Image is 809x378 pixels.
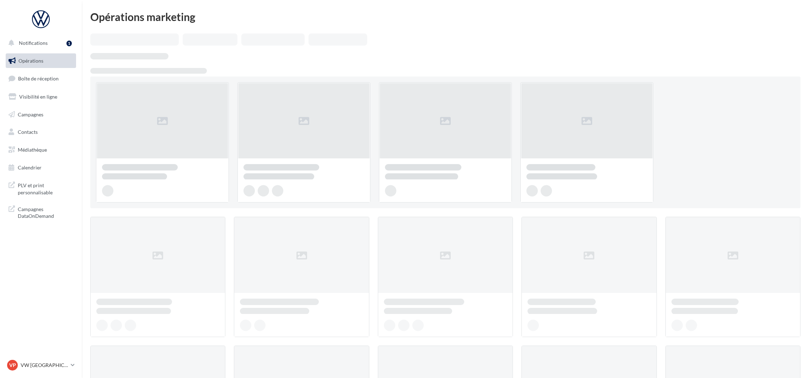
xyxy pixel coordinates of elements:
span: Contacts [18,129,38,135]
span: Boîte de réception [18,75,59,82]
a: Médiathèque [4,142,77,157]
a: Campagnes [4,107,77,122]
span: Calendrier [18,164,42,170]
a: VP VW [GEOGRAPHIC_DATA] 20 [6,358,76,372]
span: Médiathèque [18,147,47,153]
div: Opérations marketing [90,11,800,22]
a: Opérations [4,53,77,68]
span: PLV et print personnalisable [18,180,73,196]
a: Visibilité en ligne [4,89,77,104]
div: 1 [66,41,72,46]
a: Boîte de réception [4,71,77,86]
span: Notifications [19,40,48,46]
span: Visibilité en ligne [19,94,57,100]
a: Campagnes DataOnDemand [4,201,77,222]
span: Campagnes [18,111,43,117]
span: Campagnes DataOnDemand [18,204,73,220]
p: VW [GEOGRAPHIC_DATA] 20 [21,362,68,369]
span: VP [9,362,16,369]
a: Contacts [4,125,77,140]
a: Calendrier [4,160,77,175]
button: Notifications 1 [4,36,75,51]
a: PLV et print personnalisable [4,178,77,199]
span: Opérations [18,58,43,64]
